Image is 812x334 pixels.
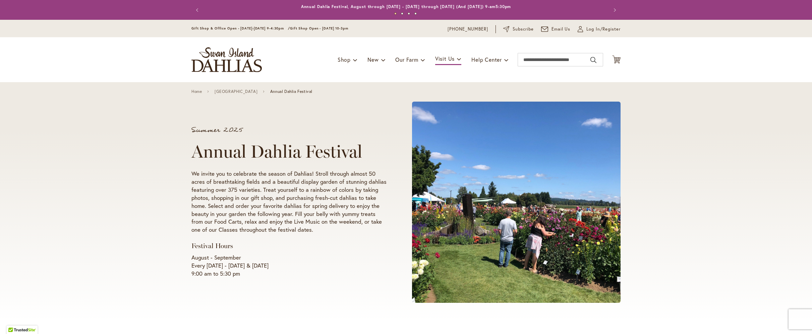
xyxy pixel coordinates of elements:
[513,26,534,33] span: Subscribe
[191,26,290,31] span: Gift Shop & Office Open - [DATE]-[DATE] 9-4:30pm /
[191,127,387,133] p: Summer 2025
[191,47,262,72] a: store logo
[414,12,417,15] button: 4 of 4
[578,26,621,33] a: Log In/Register
[471,56,502,63] span: Help Center
[270,89,312,94] span: Annual Dahlia Festival
[448,26,488,33] a: [PHONE_NUMBER]
[215,89,257,94] a: [GEOGRAPHIC_DATA]
[401,12,403,15] button: 2 of 4
[367,56,379,63] span: New
[395,56,418,63] span: Our Farm
[191,142,387,162] h1: Annual Dahlia Festival
[338,56,351,63] span: Shop
[191,3,205,17] button: Previous
[435,55,455,62] span: Visit Us
[552,26,571,33] span: Email Us
[290,26,348,31] span: Gift Shop Open - [DATE] 10-3pm
[541,26,571,33] a: Email Us
[191,89,202,94] a: Home
[191,170,387,234] p: We invite you to celebrate the season of Dahlias! Stroll through almost 50 acres of breathtaking ...
[586,26,621,33] span: Log In/Register
[607,3,621,17] button: Next
[301,4,511,9] a: Annual Dahlia Festival, August through [DATE] - [DATE] through [DATE] (And [DATE]) 9-am5:30pm
[191,254,387,278] p: August - September Every [DATE] - [DATE] & [DATE] 9:00 am to 5:30 pm
[408,12,410,15] button: 3 of 4
[503,26,534,33] a: Subscribe
[394,12,397,15] button: 1 of 4
[191,242,387,250] h3: Festival Hours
